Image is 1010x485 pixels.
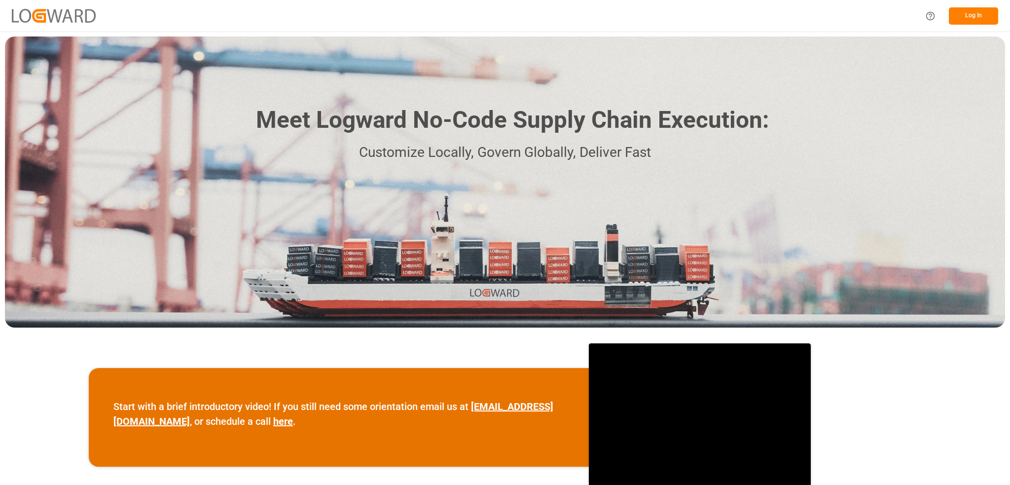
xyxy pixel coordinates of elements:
h1: Meet Logward No-Code Supply Chain Execution: [256,103,769,138]
a: here [273,415,293,427]
button: Log In [949,7,998,25]
button: Help Center [919,5,941,27]
a: [EMAIL_ADDRESS][DOMAIN_NAME] [113,401,553,427]
p: Start with a brief introductory video! If you still need some orientation email us at , or schedu... [113,399,564,429]
p: Customize Locally, Govern Globally, Deliver Fast [241,142,769,164]
img: Logward_new_orange.png [12,9,96,22]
